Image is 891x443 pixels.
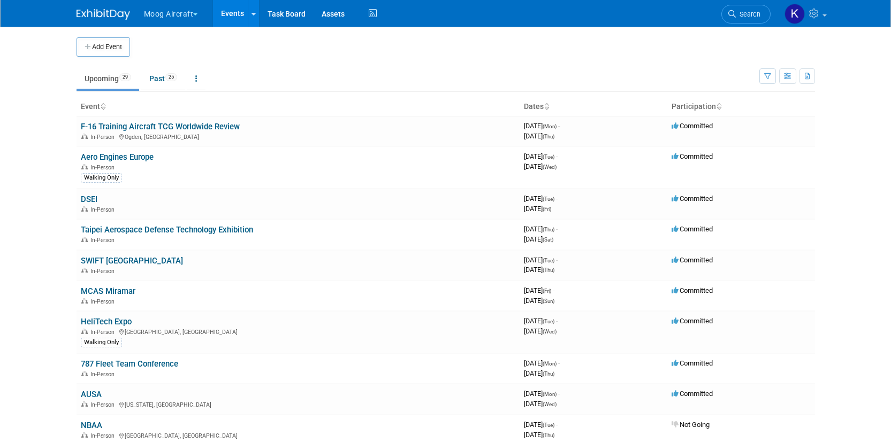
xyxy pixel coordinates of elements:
span: (Tue) [543,258,554,263]
img: In-Person Event [81,371,88,376]
span: (Mon) [543,391,557,397]
a: AUSA [81,390,102,399]
a: DSEI [81,195,97,204]
span: - [556,317,558,325]
span: [DATE] [524,431,554,439]
span: (Mon) [543,123,557,129]
img: In-Person Event [81,432,88,438]
a: Sort by Participation Type [716,102,721,111]
div: [GEOGRAPHIC_DATA], [GEOGRAPHIC_DATA] [81,431,515,439]
span: In-Person [90,164,118,171]
span: [DATE] [524,152,558,160]
span: In-Person [90,206,118,213]
span: - [558,390,560,398]
span: - [556,225,558,233]
span: [DATE] [524,421,558,429]
span: In-Person [90,432,118,439]
span: (Thu) [543,227,554,232]
span: [DATE] [524,359,560,367]
span: In-Person [90,401,118,408]
span: Not Going [672,421,710,429]
span: [DATE] [524,235,553,243]
img: In-Person Event [81,298,88,304]
a: NBAA [81,421,102,430]
span: - [556,152,558,160]
span: Committed [672,122,713,130]
span: (Tue) [543,196,554,202]
span: (Wed) [543,401,557,407]
span: Committed [672,225,713,233]
span: [DATE] [524,286,554,294]
span: (Thu) [543,432,554,438]
span: Search [736,10,760,18]
span: [DATE] [524,256,558,264]
th: Participation [667,98,815,116]
span: - [553,286,554,294]
span: (Wed) [543,164,557,170]
span: (Sat) [543,237,553,243]
div: Ogden, [GEOGRAPHIC_DATA] [81,132,515,141]
a: Sort by Event Name [100,102,105,111]
span: [DATE] [524,317,558,325]
span: In-Person [90,298,118,305]
span: [DATE] [524,205,551,213]
span: [DATE] [524,195,558,203]
span: [DATE] [524,162,557,170]
span: In-Person [90,268,118,275]
span: - [556,421,558,429]
img: In-Person Event [81,401,88,407]
span: Committed [672,286,713,294]
a: 787 Fleet Team Conference [81,359,178,369]
img: In-Person Event [81,268,88,273]
a: Aero Engines Europe [81,152,154,162]
a: F-16 Training Aircraft TCG Worldwide Review [81,122,240,131]
span: [DATE] [524,390,560,398]
a: Taipei Aerospace Defense Technology Exhibition [81,225,253,235]
a: MCAS Miramar [81,286,135,296]
span: 25 [165,73,177,81]
span: (Tue) [543,318,554,324]
img: ExhibitDay [77,9,130,20]
span: (Mon) [543,361,557,367]
a: HeliTech Expo [81,317,132,327]
img: In-Person Event [81,134,88,139]
span: Committed [672,317,713,325]
a: Upcoming29 [77,68,139,89]
span: Committed [672,195,713,203]
span: [DATE] [524,297,554,305]
div: [US_STATE], [GEOGRAPHIC_DATA] [81,400,515,408]
span: In-Person [90,237,118,244]
img: In-Person Event [81,206,88,212]
span: (Tue) [543,422,554,428]
span: (Thu) [543,371,554,377]
span: 29 [119,73,131,81]
div: [GEOGRAPHIC_DATA], [GEOGRAPHIC_DATA] [81,327,515,336]
a: Search [721,5,771,24]
span: (Fri) [543,206,551,212]
a: SWIFT [GEOGRAPHIC_DATA] [81,256,183,266]
span: (Sun) [543,298,554,304]
span: (Thu) [543,134,554,139]
th: Event [77,98,520,116]
img: Kathryn Germony [785,4,805,24]
span: - [558,122,560,130]
span: (Thu) [543,267,554,273]
span: [DATE] [524,132,554,140]
span: Committed [672,256,713,264]
button: Add Event [77,37,130,57]
span: [DATE] [524,122,560,130]
span: - [556,195,558,203]
div: Walking Only [81,173,122,183]
span: [DATE] [524,327,557,335]
img: In-Person Event [81,237,88,242]
span: (Tue) [543,154,554,160]
span: [DATE] [524,400,557,408]
span: (Wed) [543,329,557,335]
span: (Fri) [543,288,551,294]
span: Committed [672,152,713,160]
img: In-Person Event [81,164,88,169]
span: In-Person [90,371,118,378]
a: Past25 [141,68,185,89]
span: Committed [672,359,713,367]
span: - [558,359,560,367]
